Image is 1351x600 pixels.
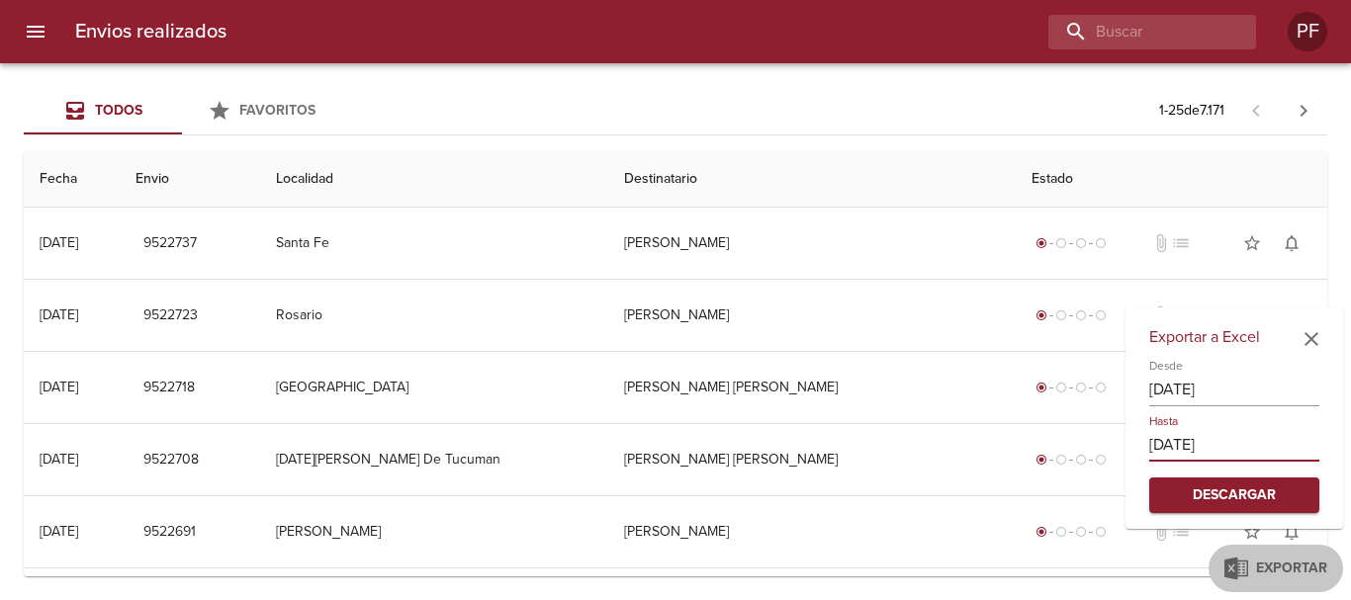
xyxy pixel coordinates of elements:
span: notifications_none [1282,522,1302,542]
td: [GEOGRAPHIC_DATA] [260,352,608,423]
span: Todos [95,102,142,119]
th: Destinatario [608,151,1015,208]
span: star_border [1242,305,1262,325]
div: [DATE] [40,234,78,251]
div: Generado [1032,233,1111,253]
div: [DATE] [40,451,78,468]
button: 9522723 [135,298,206,334]
th: Localidad [260,151,608,208]
td: [PERSON_NAME] [608,496,1015,567]
button: 9522708 [135,442,207,478]
span: radio_button_unchecked [1055,454,1067,466]
button: Descargar [1149,477,1319,514]
th: Fecha [24,151,120,208]
p: 1 - 25 de 7.171 [1159,101,1224,121]
span: radio_button_unchecked [1075,382,1087,393]
span: radio_button_checked [1036,309,1047,321]
div: Generado [1032,305,1111,325]
span: radio_button_unchecked [1055,237,1067,249]
span: radio_button_unchecked [1075,237,1087,249]
button: 9522718 [135,370,203,406]
div: Generado [1032,378,1111,397]
div: [DATE] [40,523,78,540]
span: 9522691 [143,520,196,545]
span: radio_button_unchecked [1095,382,1107,393]
span: radio_button_unchecked [1075,526,1087,538]
td: Rosario [260,280,608,351]
span: radio_button_unchecked [1095,237,1107,249]
div: [DATE] [40,379,78,395]
input: buscar [1048,15,1222,49]
h6: Envios realizados [75,16,226,47]
span: list [1171,233,1191,253]
td: [DATE][PERSON_NAME] De Tucuman [260,424,608,495]
div: PF [1288,12,1327,51]
span: notifications_none [1282,233,1302,253]
span: radio_button_unchecked [1075,454,1087,466]
span: star_border [1242,233,1262,253]
span: radio_button_unchecked [1055,526,1067,538]
span: radio_button_checked [1036,382,1047,393]
td: Santa Fe [260,208,608,279]
div: Generado [1032,450,1111,470]
td: [PERSON_NAME] [PERSON_NAME] [608,424,1015,495]
th: Estado [1016,151,1327,208]
span: Pagina anterior [1232,100,1280,120]
span: 9522723 [143,303,198,328]
button: Activar notificaciones [1272,296,1311,335]
span: 9522718 [143,376,195,400]
span: radio_button_checked [1036,526,1047,538]
th: Envio [120,151,261,208]
span: No tiene documentos adjuntos [1151,305,1171,325]
span: No tiene pedido asociado [1171,305,1191,325]
span: 9522737 [143,231,197,256]
td: [PERSON_NAME] [260,496,608,567]
button: Agregar a favoritos [1232,296,1272,335]
td: [PERSON_NAME] [608,208,1015,279]
span: radio_button_unchecked [1095,309,1107,321]
h6: Exportar a Excel [1149,323,1319,351]
span: radio_button_unchecked [1095,526,1107,538]
button: 9522691 [135,514,204,551]
span: radio_button_unchecked [1055,382,1067,393]
td: [PERSON_NAME] [PERSON_NAME] [608,352,1015,423]
button: Activar notificaciones [1272,512,1311,552]
span: 9522708 [143,448,199,472]
div: Tabs Envios [24,87,340,134]
span: radio_button_unchecked [1095,454,1107,466]
span: Favoritos [239,102,315,119]
label: Hasta [1149,415,1178,427]
span: radio_button_unchecked [1055,309,1067,321]
span: star_border [1242,522,1262,542]
span: Descargar [1165,483,1304,508]
button: 9522737 [135,225,205,262]
label: Desde [1149,360,1183,372]
div: Generado [1032,522,1111,542]
div: Abrir información de usuario [1288,12,1327,51]
span: No tiene pedido asociado [1171,522,1191,542]
span: No tiene documentos adjuntos [1151,233,1171,253]
button: Activar notificaciones [1272,223,1311,263]
span: radio_button_checked [1036,454,1047,466]
span: No tiene documentos adjuntos [1151,522,1171,542]
span: radio_button_checked [1036,237,1047,249]
td: [PERSON_NAME] [608,280,1015,351]
div: [DATE] [40,306,78,323]
span: notifications_none [1282,305,1302,325]
button: menu [12,8,59,55]
span: radio_button_unchecked [1075,309,1087,321]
